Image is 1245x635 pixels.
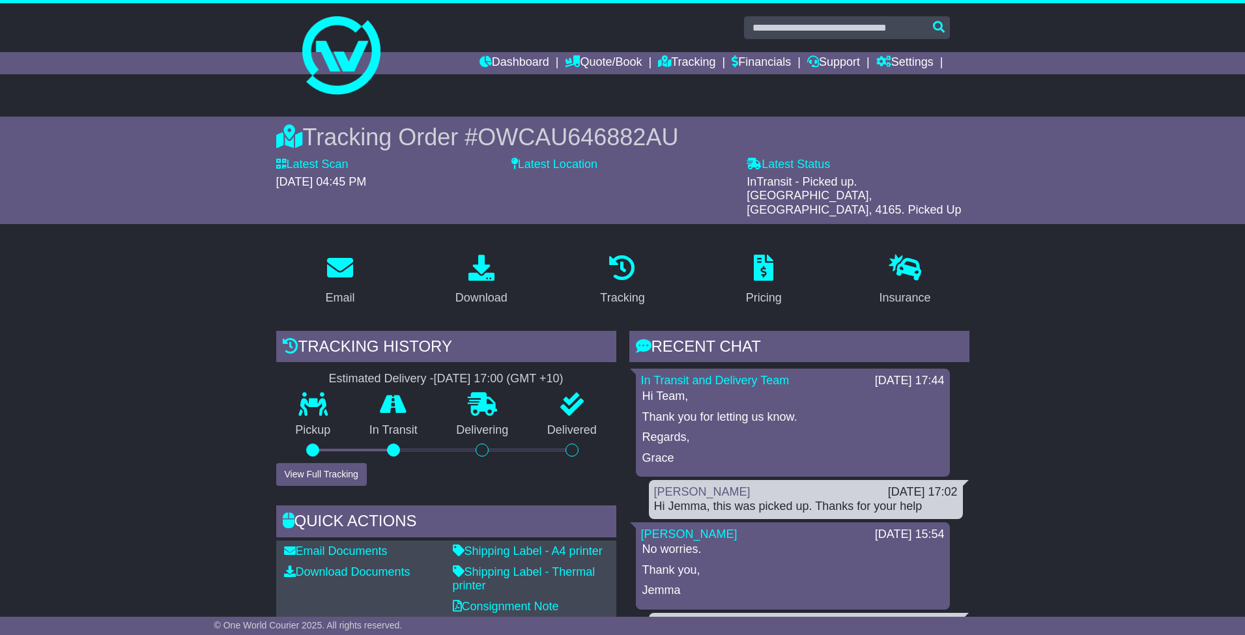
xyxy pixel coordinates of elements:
a: Insurance [871,250,939,311]
a: Consignment Note [453,600,559,613]
div: [DATE] 17:44 [875,374,945,388]
a: Dashboard [479,52,549,74]
div: RECENT CHAT [629,331,969,366]
p: Grace [642,451,943,466]
a: Pricing [737,250,790,311]
div: [DATE] 17:00 (GMT +10) [434,372,564,386]
a: Shipping Label - A4 printer [453,544,603,557]
p: Hi Team, [642,389,943,404]
a: Download Documents [284,565,410,578]
div: Email [325,289,354,307]
a: Financials [732,52,791,74]
button: View Full Tracking [276,463,367,486]
a: In Transit and Delivery Team [641,374,790,387]
div: Download [455,289,508,307]
p: No worries. [642,543,943,557]
a: Quote/Book [565,52,642,74]
div: Tracking [600,289,644,307]
span: OWCAU646882AU [478,124,678,150]
a: Email Documents [284,544,388,557]
label: Latest Status [747,158,830,172]
p: Delivering [437,423,528,438]
label: Latest Location [511,158,597,172]
a: [PERSON_NAME] [641,528,737,541]
p: Delivered [528,423,616,438]
div: [DATE] 15:54 [875,528,945,542]
div: Quick Actions [276,505,616,541]
div: Pricing [746,289,782,307]
div: Hi Jemma, this was picked up. Thanks for your help [654,500,958,514]
a: Email [317,250,363,311]
span: InTransit - Picked up. [GEOGRAPHIC_DATA], [GEOGRAPHIC_DATA], 4165. Picked Up [747,175,961,216]
div: [DATE] 17:02 [888,485,958,500]
a: Shipping Label - Thermal printer [453,565,595,593]
a: Download [447,250,516,311]
p: In Transit [350,423,437,438]
div: Tracking Order # [276,123,969,151]
p: Jemma [642,584,943,598]
div: Insurance [880,289,931,307]
div: Estimated Delivery - [276,372,616,386]
a: Support [807,52,860,74]
span: © One World Courier 2025. All rights reserved. [214,620,403,630]
p: Thank you, [642,563,943,578]
div: Tracking history [276,331,616,366]
a: Tracking [658,52,715,74]
a: Tracking [592,250,653,311]
p: Thank you for letting us know. [642,410,943,425]
p: Regards, [642,430,943,445]
a: [PERSON_NAME] [654,485,751,498]
span: [DATE] 04:45 PM [276,175,367,188]
p: Pickup [276,423,351,438]
a: Settings [876,52,934,74]
label: Latest Scan [276,158,349,172]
